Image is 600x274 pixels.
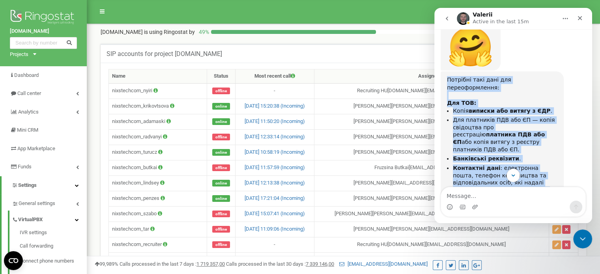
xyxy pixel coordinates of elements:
button: Send a message… [135,193,148,205]
li: Копія . [19,99,123,107]
td: nixstechcom_krikovtsova [109,99,207,114]
span: Calls processed in the last 30 days : [226,261,334,267]
th: Name [109,69,207,84]
a: IVR settings [20,229,87,239]
span: offline [212,211,230,217]
li: : електронна пошта, телефон керівництва та відповідальних осіб, які надалі контактуватимуть з опе... [19,157,123,193]
span: offline [212,134,230,140]
li: . [19,147,123,155]
span: Dashboard [14,72,39,78]
span: online [212,195,230,202]
textarea: Message… [7,179,151,193]
a: [DATE] 10:58:19 (Incoming) [245,149,305,155]
span: Settings [18,182,37,188]
td: [PERSON_NAME] [PERSON_NAME][EMAIL_ADDRESS][DOMAIN_NAME] [314,99,549,114]
p: 49 % [195,28,211,36]
span: online [212,118,230,125]
span: offline [212,241,230,248]
span: offline [212,164,230,171]
th: Status [207,69,236,84]
button: Scroll to bottom [72,161,86,174]
input: Search by number [10,37,77,49]
button: Open CMP widget [4,251,23,270]
span: Mini CRM [17,127,38,133]
td: [PERSON_NAME] [PERSON_NAME][EMAIL_ADDRESS][DOMAIN_NAME] [314,129,549,145]
td: nixstechcom_tar [109,222,207,237]
span: Call center [17,90,41,96]
td: nixstechcom_radvanyi [109,129,207,145]
a: [DATE] 12:13:38 (Incoming) [245,180,305,186]
td: nixstechcom_recruiter [109,237,207,252]
td: [PERSON_NAME] [PERSON_NAME][EMAIL_ADDRESS][PERSON_NAME][DOMAIN_NAME] [314,206,549,222]
span: VirtualPBX [18,216,43,224]
td: nixstechcom_penzes [109,191,207,206]
a: [DATE] 15:20:38 (Incoming) [245,103,305,109]
li: Для платників ПДВ або ЄП — копія свідоцтва про реєстрацію або копія витягу з реєстру платників ПД... [19,108,123,145]
iframe: To enrich screen reader interactions, please activate Accessibility in Grammarly extension settings [434,8,592,223]
a: [DOMAIN_NAME] [10,28,77,35]
button: Upload attachment [37,196,44,202]
td: - [236,252,314,268]
span: 99,989% [95,261,118,267]
a: [DATE] 11:50:20 (Incoming) [245,118,305,124]
td: [PERSON_NAME] [PERSON_NAME][EMAIL_ADDRESS][DOMAIN_NAME] [314,145,549,160]
b: платника ПДВ або ЄП [19,123,110,137]
span: online [212,180,230,186]
td: Recruiting HU [DOMAIN_NAME][EMAIL_ADDRESS][DOMAIN_NAME] [314,83,549,99]
b: Контактні дані [19,157,66,163]
td: Recruiting HU [DOMAIN_NAME][EMAIL_ADDRESS][DOMAIN_NAME] [314,252,549,268]
u: 1 719 357,00 [196,261,225,267]
span: offline [212,88,230,94]
p: [DOMAIN_NAME] [101,28,195,36]
a: Connect phone numbers [20,253,87,269]
td: [PERSON_NAME] [PERSON_NAME][EMAIL_ADDRESS][DOMAIN_NAME] [314,114,549,129]
td: nixstechcom_turucz [109,145,207,160]
td: [PERSON_NAME] [PERSON_NAME][EMAIL_ADDRESS][DOMAIN_NAME] [314,222,549,237]
a: VirtualPBX [12,211,87,227]
a: General settings [12,194,87,211]
span: Calls processed in the last 7 days : [120,261,225,267]
a: [DATE] 12:33:14 (Incoming) [245,134,305,140]
span: online [212,103,230,110]
td: - [236,83,314,99]
td: Recruiting HU [DOMAIN_NAME][EMAIL_ADDRESS][DOMAIN_NAME] [314,237,549,252]
h5: SIP accounts for project [DOMAIN_NAME] [107,50,222,58]
td: nixstechcom_butkai [109,160,207,175]
a: Settings [2,176,87,195]
td: nixstechcom_lindsey [109,175,207,191]
span: is using Ringostat by [144,29,195,35]
a: Call forwarding [20,239,87,254]
td: Fruzsina Butkai [EMAIL_ADDRESS][DOMAIN_NAME] [314,160,549,175]
u: 7 339 146,00 [306,261,334,267]
div: Projects [10,51,28,58]
td: nixstechcom_szabo [109,206,207,222]
div: Потрібні такі дані для переоформлення: [13,68,123,99]
iframe: To enrich screen reader interactions, please activate Accessibility in Grammarly extension settings [573,229,592,248]
td: [PERSON_NAME] [PERSON_NAME][EMAIL_ADDRESS][DOMAIN_NAME] [314,191,549,206]
span: online [212,149,230,156]
button: Gif picker [25,196,31,202]
a: [DATE] 15:07:41 (Incoming) [245,211,305,216]
th: Most recent call [236,69,314,84]
span: Analytics [18,109,39,115]
td: [PERSON_NAME] [EMAIL_ADDRESS][PERSON_NAME][DOMAIN_NAME] [314,175,549,191]
span: General settings [19,200,55,207]
td: - [236,237,314,252]
span: Funds [18,164,32,170]
b: Для ТОВ: [13,92,42,98]
b: виписки або витягу з ЄДР [34,100,116,106]
a: [DATE] 11:09:06 (Incoming) [245,226,305,232]
th: Assigned to [314,69,549,84]
span: App Marketplace [17,145,55,151]
button: Emoji picker [12,196,19,202]
b: Банківські реквізити [19,147,85,154]
img: Ringostat logo [10,8,77,28]
td: nixstechcom_adamaski [109,114,207,129]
